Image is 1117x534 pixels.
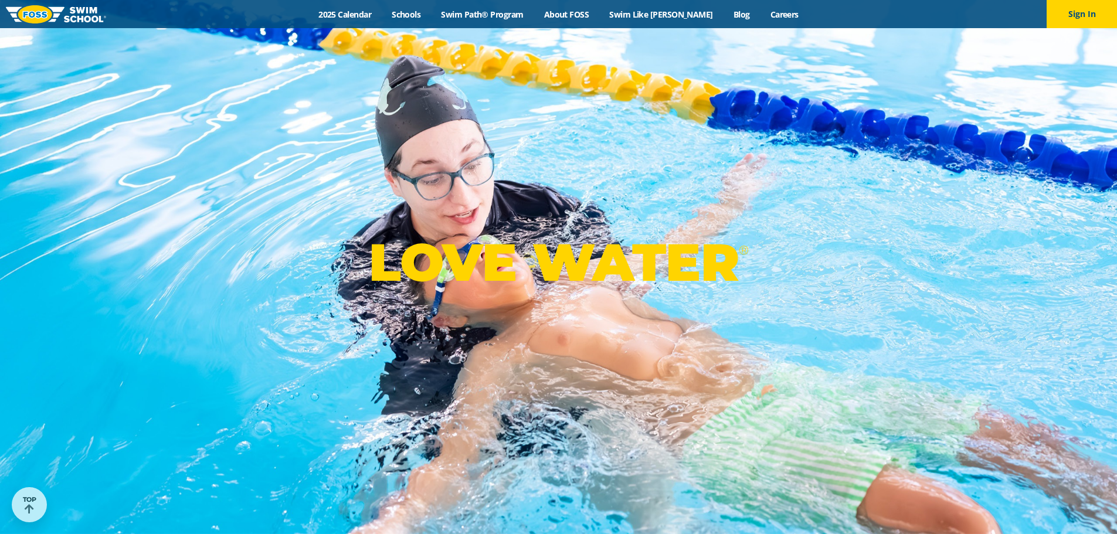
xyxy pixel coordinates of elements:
[23,496,36,514] div: TOP
[6,5,106,23] img: FOSS Swim School Logo
[534,9,599,20] a: About FOSS
[369,231,748,294] p: LOVE WATER
[723,9,760,20] a: Blog
[599,9,724,20] a: Swim Like [PERSON_NAME]
[431,9,534,20] a: Swim Path® Program
[760,9,809,20] a: Careers
[308,9,382,20] a: 2025 Calendar
[382,9,431,20] a: Schools
[739,243,748,257] sup: ®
